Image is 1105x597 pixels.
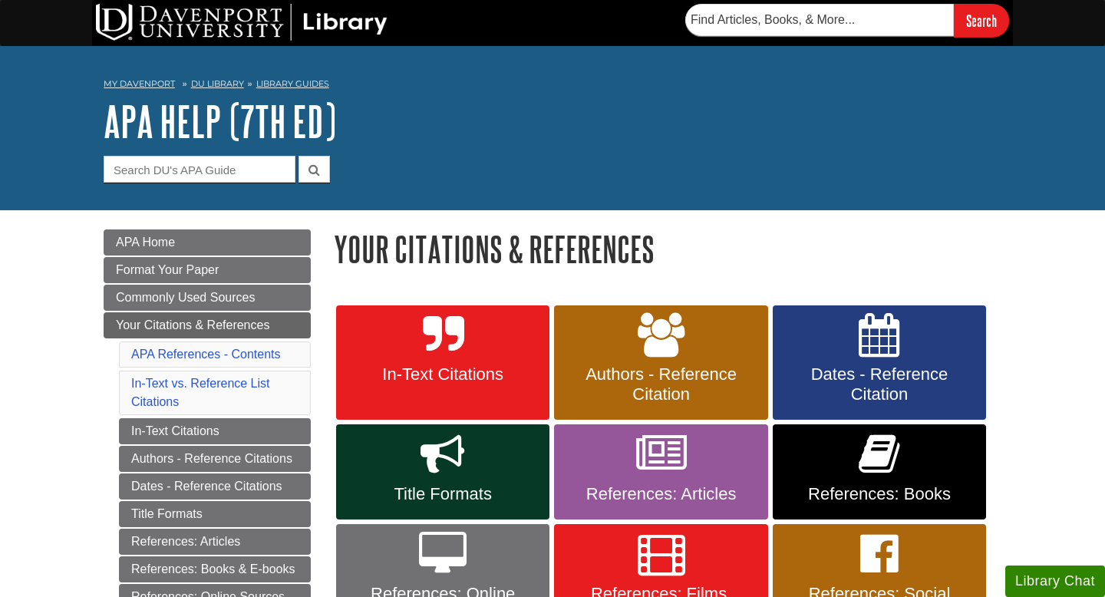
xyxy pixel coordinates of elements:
a: References: Articles [119,529,311,555]
span: Your Citations & References [116,318,269,331]
a: Library Guides [256,78,329,89]
span: Dates - Reference Citation [784,364,975,404]
a: Your Citations & References [104,312,311,338]
a: Dates - Reference Citation [773,305,986,421]
a: APA References - Contents [131,348,280,361]
a: DU Library [191,78,244,89]
img: DU Library [96,4,388,41]
a: In-Text Citations [336,305,549,421]
span: Authors - Reference Citation [566,364,756,404]
a: Title Formats [119,501,311,527]
a: Title Formats [336,424,549,519]
span: Title Formats [348,484,538,504]
input: Search DU's APA Guide [104,156,295,183]
a: In-Text vs. Reference List Citations [131,377,270,408]
a: Format Your Paper [104,257,311,283]
nav: breadcrumb [104,74,1001,98]
a: My Davenport [104,78,175,91]
span: Commonly Used Sources [116,291,255,304]
a: Dates - Reference Citations [119,473,311,500]
span: In-Text Citations [348,364,538,384]
span: Format Your Paper [116,263,219,276]
span: References: Articles [566,484,756,504]
a: References: Books [773,424,986,519]
a: APA Home [104,229,311,256]
button: Library Chat [1005,566,1105,597]
a: References: Books & E-books [119,556,311,582]
span: References: Books [784,484,975,504]
span: APA Home [116,236,175,249]
input: Find Articles, Books, & More... [685,4,954,36]
a: References: Articles [554,424,767,519]
a: In-Text Citations [119,418,311,444]
a: Commonly Used Sources [104,285,311,311]
a: Authors - Reference Citation [554,305,767,421]
a: Authors - Reference Citations [119,446,311,472]
form: Searches DU Library's articles, books, and more [685,4,1009,37]
h1: Your Citations & References [334,229,1001,269]
a: APA Help (7th Ed) [104,97,336,145]
input: Search [954,4,1009,37]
